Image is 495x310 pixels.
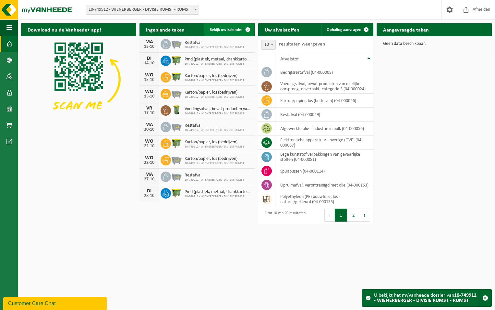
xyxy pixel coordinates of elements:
img: Download de VHEPlus App [21,36,136,123]
span: 10-749912 - WIENERBERGER - DIVISIE RUMST [185,195,251,199]
img: WB-2500-GAL-GY-01 [171,171,182,182]
h2: Uw afvalstoffen [258,23,306,36]
span: 10-749912 - WIENERBERGER - DIVISIE RUMST [185,62,251,66]
div: DI [143,188,156,194]
span: 10-749912 - WIENERBERGER - DIVISIE RUMST [185,161,244,165]
strong: 10-749912 - WIENERBERGER - DIVISIE RUMST - RUMST [374,293,477,303]
td: spuitbussen (04-000114) [275,164,373,178]
div: 22-10 [143,144,156,149]
span: Restafval [185,173,244,178]
div: 1 tot 10 van 20 resultaten [261,208,306,222]
span: Karton/papier, los (bedrijven) [185,140,244,145]
button: 1 [335,209,347,222]
td: restafval (04-000029) [275,108,373,122]
span: 10-749912 - WIENERBERGER - DIVISIE RUMST [185,145,244,149]
div: 28-10 [143,194,156,198]
span: 10-749912 - WIENERBERGER - DIVISIE RUMST [185,45,244,49]
div: MA [143,122,156,127]
span: Restafval [185,40,244,45]
img: WB-2500-GAL-GY-01 [171,121,182,132]
div: 13-10 [143,45,156,49]
p: Geen data beschikbaar. [383,42,485,46]
span: 10-749912 - WIENERBERGER - DIVISIE RUMST [185,128,244,132]
div: 17-10 [143,111,156,115]
button: Previous [324,209,335,222]
img: WB-1100-HPE-GN-50 [171,137,182,149]
div: U bekijkt het myVanheede dossier van [374,290,479,306]
span: 10-749912 - WIENERBERGER - DIVISIE RUMST [185,112,251,116]
div: WO [143,72,156,78]
div: 22-10 [143,161,156,165]
span: Afvalstof [280,57,299,62]
button: Next [360,209,370,222]
span: 10-749912 - WIENERBERGER - DIVISIE RUMST [185,95,244,99]
div: MA [143,39,156,45]
div: 20-10 [143,127,156,132]
div: 14-10 [143,61,156,66]
div: 15-10 [143,94,156,99]
img: WB-1100-HPE-GN-50 [171,187,182,198]
span: Voedingsafval, bevat producten van dierlijke oorsprong, onverpakt, categorie 3 [185,107,251,112]
td: polyethyleen (PE) bouwfolie, los - naturel/gekleurd (04-000155) [275,192,373,206]
h2: Ingeplande taken [139,23,191,36]
td: bedrijfsrestafval (04-000008) [275,65,373,79]
a: Bekijk uw kalender [204,23,254,36]
span: Bekijk uw kalender [210,28,243,32]
div: MA [143,172,156,177]
span: Pmd (plastiek, metaal, drankkartons) (bedrijven) [185,57,251,62]
td: elektronische apparatuur - overige (OVE) (04-000067) [275,136,373,150]
td: lege kunststof verpakkingen van gevaarlijke stoffen (04-000081) [275,150,373,164]
td: voedingsafval, bevat producten van dierlijke oorsprong, onverpakt, categorie 3 (04-000024) [275,79,373,94]
div: DI [143,56,156,61]
span: 10 [262,40,275,49]
button: 2 [347,209,360,222]
span: Ophaling aanvragen [327,28,361,32]
span: Karton/papier, los (bedrijven) [185,90,244,95]
div: WO [143,155,156,161]
a: Ophaling aanvragen [321,23,373,36]
img: WB-2500-GAL-GY-01 [171,38,182,49]
div: 15-10 [143,78,156,82]
span: 10-749912 - WIENERBERGER - DIVISIE RUMST [185,178,244,182]
td: karton/papier, los (bedrijven) (04-000026) [275,94,373,108]
td: afgewerkte olie - industrie in bulk (04-000056) [275,122,373,136]
img: WB-2500-GAL-GY-01 [171,154,182,165]
span: Karton/papier, los (bedrijven) [185,73,244,79]
div: WO [143,89,156,94]
span: 10-749912 - WIENERBERGER - DIVISIE RUMST - RUMST [86,5,199,14]
span: Pmd (plastiek, metaal, drankkartons) (bedrijven) [185,189,251,195]
span: Restafval [185,123,244,128]
div: WO [143,139,156,144]
span: 10-749912 - WIENERBERGER - DIVISIE RUMST [185,79,244,83]
span: Karton/papier, los (bedrijven) [185,156,244,161]
label: resultaten weergeven [279,42,325,47]
h2: Download nu de Vanheede+ app! [21,23,108,36]
span: 10-749912 - WIENERBERGER - DIVISIE RUMST - RUMST [86,5,199,15]
div: 27-10 [143,177,156,182]
img: WB-1100-HPE-GN-50 [171,55,182,66]
td: opruimafval, verontreinigd met olie (04-000153) [275,178,373,192]
img: WB-1100-HPE-GN-50 [171,71,182,82]
span: 10 [261,40,276,50]
iframe: chat widget [3,296,108,310]
h2: Aangevraagde taken [377,23,435,36]
img: WB-0140-HPE-GN-50 [171,104,182,115]
img: WB-2500-GAL-GY-01 [171,88,182,99]
div: VR [143,106,156,111]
